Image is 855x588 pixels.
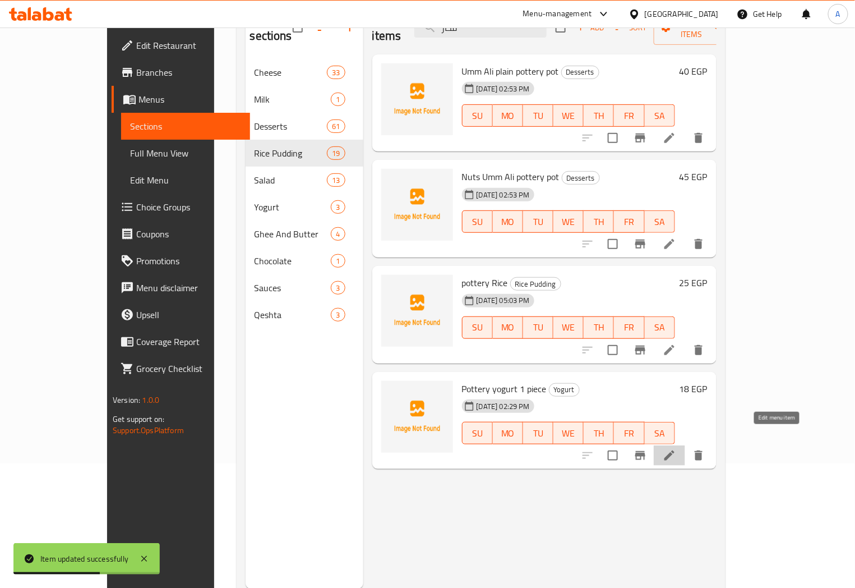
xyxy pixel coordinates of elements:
[112,86,250,113] a: Menus
[255,120,327,133] span: Desserts
[588,319,609,336] span: TH
[136,39,241,52] span: Edit Restaurant
[584,422,614,444] button: TH
[493,210,523,233] button: MO
[255,227,331,241] span: Ghee And Butter
[462,316,493,339] button: SU
[246,220,363,247] div: Ghee And Butter4
[327,148,344,159] span: 19
[136,308,241,321] span: Upsell
[472,401,534,412] span: [DATE] 02:29 PM
[130,120,241,133] span: Sections
[627,231,654,258] button: Branch-specific-item
[255,173,327,187] span: Salad
[618,214,640,230] span: FR
[112,274,250,301] a: Menu disclaimer
[627,337,654,364] button: Branch-specific-item
[561,66,599,79] div: Desserts
[246,274,363,301] div: Sauces3
[584,104,614,127] button: TH
[113,412,164,426] span: Get support on:
[130,146,241,160] span: Full Menu View
[331,310,344,320] span: 3
[614,316,644,339] button: FR
[136,335,241,348] span: Coverage Report
[497,425,519,442] span: MO
[255,66,327,79] div: Cheese
[528,425,549,442] span: TU
[645,316,675,339] button: SA
[246,301,363,328] div: Qeshta3
[246,86,363,113] div: Milk1
[138,93,241,106] span: Menus
[462,274,508,291] span: pottery Rice
[462,168,560,185] span: Nuts Umm Ali pottery pot
[331,202,344,213] span: 3
[112,328,250,355] a: Coverage Report
[246,113,363,140] div: Desserts61
[511,278,561,291] span: Rice Pudding
[549,383,580,397] div: Yogurt
[136,227,241,241] span: Coupons
[121,167,250,194] a: Edit Menu
[327,120,345,133] div: items
[121,140,250,167] a: Full Menu View
[645,210,675,233] button: SA
[327,175,344,186] span: 13
[467,214,488,230] span: SU
[601,338,625,362] span: Select to update
[250,11,293,44] h2: Menu sections
[614,104,644,127] button: FR
[142,393,159,407] span: 1.0.0
[327,66,345,79] div: items
[553,210,584,233] button: WE
[462,422,493,444] button: SU
[112,32,250,59] a: Edit Restaurant
[663,237,676,251] a: Edit menu item
[136,66,241,79] span: Branches
[649,425,671,442] span: SA
[112,194,250,220] a: Choice Groups
[255,93,331,106] div: Milk
[685,442,712,469] button: delete
[327,121,344,132] span: 61
[381,63,453,135] img: Umm Ali plain pottery pot
[685,125,712,151] button: delete
[331,229,344,240] span: 4
[467,319,488,336] span: SU
[493,422,523,444] button: MO
[462,63,559,80] span: Umm Ali plain pottery pot
[113,393,140,407] span: Version:
[627,125,654,151] button: Branch-specific-item
[680,275,708,291] h6: 25 EGP
[255,308,331,321] div: Qeshta
[523,7,592,21] div: Menu-management
[493,316,523,339] button: MO
[549,383,579,396] span: Yogurt
[136,362,241,375] span: Grocery Checklist
[472,295,534,306] span: [DATE] 05:03 PM
[645,8,719,20] div: [GEOGRAPHIC_DATA]
[331,93,345,106] div: items
[331,283,344,293] span: 3
[523,210,553,233] button: TU
[510,277,561,291] div: Rice Pudding
[331,200,345,214] div: items
[523,316,553,339] button: TU
[246,54,363,333] nav: Menu sections
[523,422,553,444] button: TU
[562,172,599,185] span: Desserts
[493,104,523,127] button: MO
[327,67,344,78] span: 33
[645,104,675,127] button: SA
[618,319,640,336] span: FR
[255,254,331,268] div: Chocolate
[553,316,584,339] button: WE
[136,200,241,214] span: Choice Groups
[255,281,331,295] span: Sauces
[255,146,327,160] span: Rice Pudding
[685,337,712,364] button: delete
[331,256,344,267] span: 1
[584,210,614,233] button: TH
